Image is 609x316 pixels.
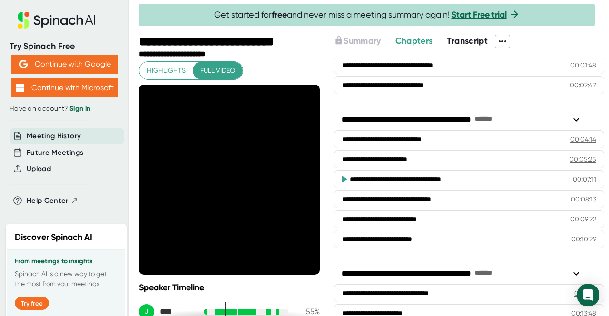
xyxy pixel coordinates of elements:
[139,62,193,79] button: Highlights
[571,234,596,244] div: 00:10:29
[452,10,507,20] a: Start Free trial
[296,307,320,316] div: 55 %
[570,80,596,90] div: 00:02:47
[11,78,118,97] button: Continue with Microsoft
[571,194,596,204] div: 00:08:13
[27,131,81,142] button: Meeting History
[27,195,69,206] span: Help Center
[10,41,120,52] div: Try Spinach Free
[15,297,49,310] button: Try free
[344,36,381,46] span: Summary
[447,35,488,48] button: Transcript
[570,60,596,70] div: 00:01:48
[395,35,433,48] button: Chapters
[15,269,118,289] p: Spinach AI is a new way to get the most from your meetings
[447,36,488,46] span: Transcript
[577,284,599,306] div: Open Intercom Messenger
[573,174,596,184] div: 00:07:11
[15,258,118,265] h3: From meetings to insights
[395,36,433,46] span: Chapters
[15,231,92,244] h2: Discover Spinach AI
[193,62,243,79] button: Full video
[11,55,118,74] button: Continue with Google
[334,35,381,48] button: Summary
[147,65,186,77] span: Highlights
[570,214,596,224] div: 00:09:22
[574,288,596,298] div: 00:11:31
[139,282,320,293] div: Speaker Timeline
[334,35,395,48] div: Upgrade to access
[10,105,120,113] div: Have an account?
[69,105,90,113] a: Sign in
[272,10,287,20] b: free
[200,65,235,77] span: Full video
[570,134,596,144] div: 00:04:14
[570,154,596,164] div: 00:05:25
[27,163,51,174] button: Upload
[27,147,83,158] button: Future Meetings
[19,60,28,68] img: Aehbyd4JwY73AAAAAElFTkSuQmCC
[27,195,79,206] button: Help Center
[214,10,520,20] span: Get started for and never miss a meeting summary again!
